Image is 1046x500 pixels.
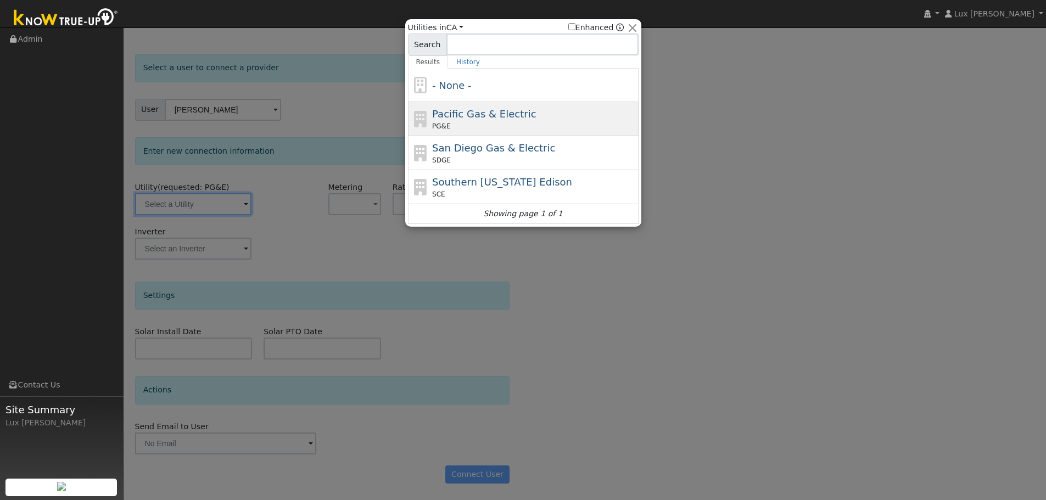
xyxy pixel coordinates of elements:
label: Enhanced [568,22,614,33]
span: Site Summary [5,402,118,417]
span: - None - [432,80,471,91]
span: Lux [PERSON_NAME] [954,9,1034,18]
img: retrieve [57,482,66,491]
a: Results [408,55,449,69]
div: Lux [PERSON_NAME] [5,417,118,429]
span: Utilities in [408,22,463,33]
span: Southern [US_STATE] Edison [432,176,572,188]
span: San Diego Gas & Electric [432,142,555,154]
span: SCE [432,189,445,199]
a: Enhanced Providers [616,23,624,32]
span: PG&E [432,121,450,131]
span: SDGE [432,155,451,165]
input: Enhanced [568,23,575,30]
a: CA [446,23,463,32]
i: Showing page 1 of 1 [483,208,562,220]
img: Know True-Up [8,6,124,31]
a: History [448,55,488,69]
span: Search [408,33,447,55]
span: Show enhanced providers [568,22,624,33]
span: Pacific Gas & Electric [432,108,536,120]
